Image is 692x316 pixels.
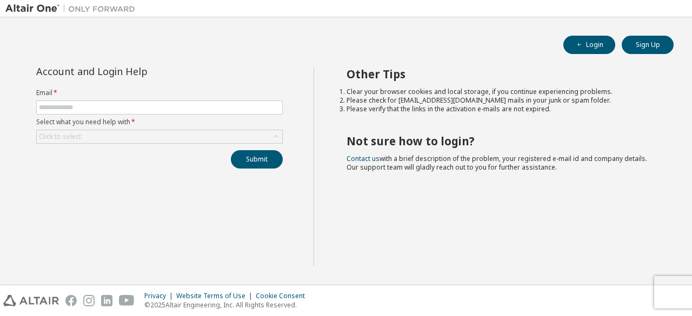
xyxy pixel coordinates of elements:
img: Altair One [5,3,141,14]
button: Submit [231,150,283,169]
div: Click to select [39,132,81,141]
img: instagram.svg [83,295,95,306]
a: Contact us [347,154,380,163]
div: Cookie Consent [256,292,311,300]
p: © 2025 Altair Engineering, Inc. All Rights Reserved. [144,300,311,310]
img: altair_logo.svg [3,295,59,306]
label: Email [36,89,283,97]
div: Click to select [37,130,282,143]
button: Sign Up [622,36,674,54]
span: with a brief description of the problem, your registered e-mail id and company details. Our suppo... [347,154,647,172]
div: Privacy [144,292,176,300]
li: Clear your browser cookies and local storage, if you continue experiencing problems. [347,88,655,96]
button: Login [563,36,615,54]
img: youtube.svg [119,295,135,306]
h2: Other Tips [347,67,655,81]
li: Please check for [EMAIL_ADDRESS][DOMAIN_NAME] mails in your junk or spam folder. [347,96,655,105]
div: Account and Login Help [36,67,234,76]
img: facebook.svg [65,295,77,306]
div: Website Terms of Use [176,292,256,300]
label: Select what you need help with [36,118,283,126]
h2: Not sure how to login? [347,134,655,148]
img: linkedin.svg [101,295,112,306]
li: Please verify that the links in the activation e-mails are not expired. [347,105,655,113]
